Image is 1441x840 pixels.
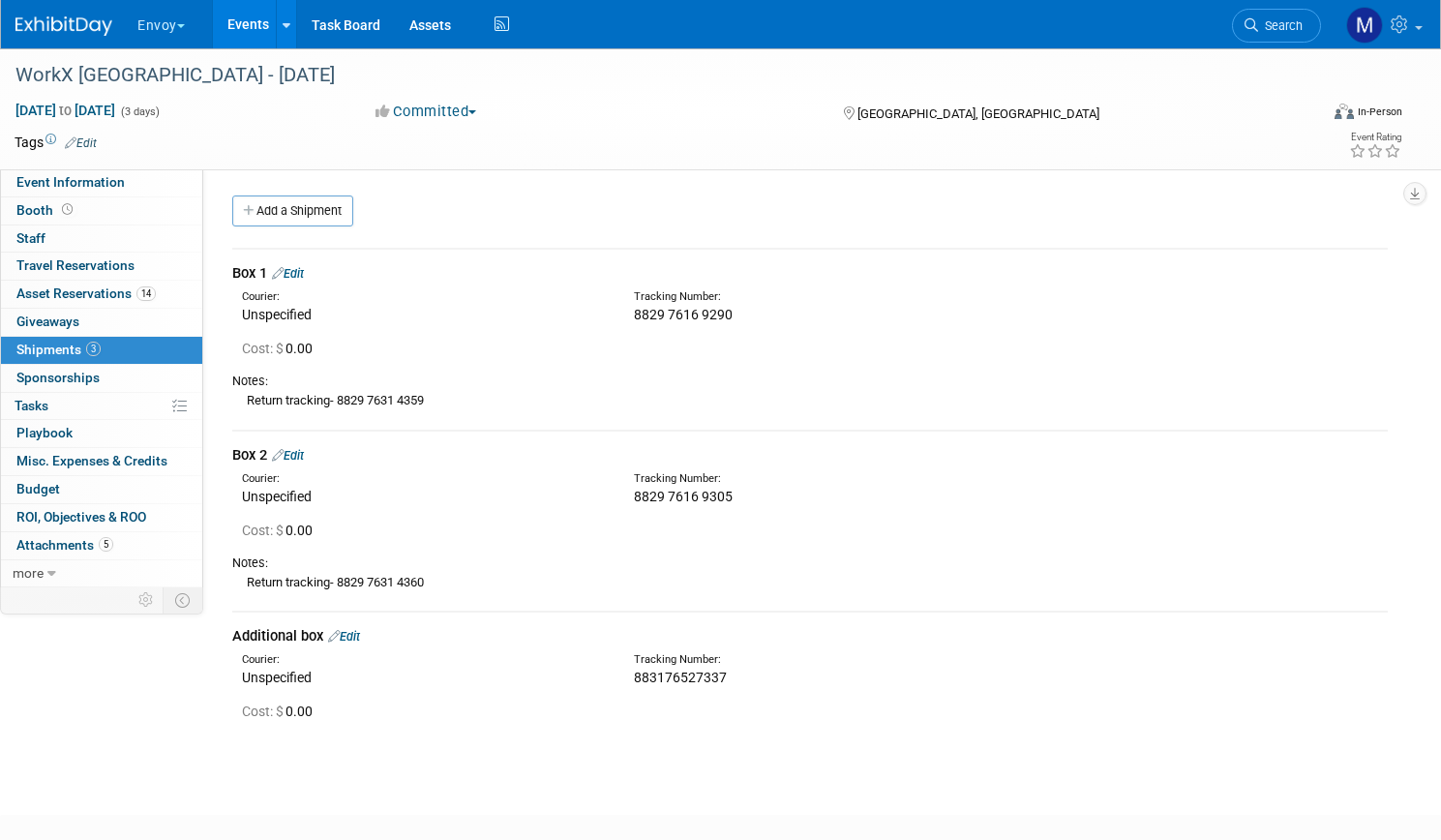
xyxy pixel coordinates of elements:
div: Notes: [232,555,1388,572]
span: more [13,565,44,581]
span: Cost: $ [242,704,285,719]
span: Cost: $ [242,523,285,538]
a: Budget [1,476,202,503]
span: Booth [16,202,76,218]
a: Attachments5 [1,532,202,559]
span: 0.00 [242,704,320,719]
span: Tasks [15,398,48,413]
span: 0.00 [242,523,320,538]
span: [DATE] [DATE] [15,102,116,119]
img: Format-Inperson.png [1335,104,1354,119]
td: Personalize Event Tab Strip [130,587,164,613]
td: Tags [15,133,97,152]
div: Tracking Number: [634,289,1095,305]
span: Playbook [16,425,73,440]
a: Travel Reservations [1,253,202,280]
div: In-Person [1357,105,1402,119]
span: 883176527337 [634,670,727,685]
span: Misc. Expenses & Credits [16,453,167,468]
a: Tasks [1,393,202,420]
div: Additional box [232,626,1388,646]
div: Event Rating [1349,133,1401,142]
div: Unspecified [242,305,605,324]
a: Search [1232,9,1321,43]
span: Event Information [16,174,125,190]
a: Giveaways [1,309,202,336]
td: Toggle Event Tabs [164,587,203,613]
a: Add a Shipment [232,195,353,226]
span: 8829 7616 9305 [634,489,733,504]
span: Search [1258,18,1303,33]
span: (3 days) [119,105,160,118]
div: Box 2 [232,445,1388,465]
div: Courier: [242,652,605,668]
a: Staff [1,225,202,253]
a: Playbook [1,420,202,447]
a: ROI, Objectives & ROO [1,504,202,531]
span: ROI, Objectives & ROO [16,509,146,525]
span: Cost: $ [242,341,285,356]
span: Booth not reserved yet [58,202,76,217]
span: Budget [16,481,60,496]
div: Courier: [242,471,605,487]
a: Asset Reservations14 [1,281,202,308]
span: 14 [136,286,156,301]
span: [GEOGRAPHIC_DATA], [GEOGRAPHIC_DATA] [857,106,1099,121]
img: Matt h [1346,7,1383,44]
span: Sponsorships [16,370,100,385]
span: to [56,103,75,118]
a: Edit [328,629,360,644]
a: Edit [272,266,304,281]
span: Asset Reservations [16,285,156,301]
div: Notes: [232,373,1388,390]
span: 5 [99,537,113,552]
span: 3 [86,342,101,356]
span: Giveaways [16,314,79,329]
a: more [1,560,202,587]
a: Event Information [1,169,202,196]
span: Travel Reservations [16,257,135,273]
a: Edit [65,136,97,150]
span: Shipments [16,342,101,357]
span: Staff [16,230,45,246]
div: Return tracking- 8829 7631 4360 [232,572,1388,592]
div: Courier: [242,289,605,305]
a: Misc. Expenses & Credits [1,448,202,475]
div: Box 1 [232,263,1388,284]
a: Edit [272,448,304,463]
button: Committed [369,102,484,122]
img: ExhibitDay [15,16,112,36]
a: Booth [1,197,202,225]
div: Return tracking- 8829 7631 4359 [232,390,1388,410]
div: Event Format [1195,101,1402,130]
span: 0.00 [242,341,320,356]
div: Tracking Number: [634,652,1095,668]
span: 8829 7616 9290 [634,307,733,322]
div: Unspecified [242,668,605,687]
div: WorkX [GEOGRAPHIC_DATA] - [DATE] [9,58,1284,93]
span: Attachments [16,537,113,553]
a: Shipments3 [1,337,202,364]
div: Tracking Number: [634,471,1095,487]
div: Unspecified [242,487,605,506]
a: Sponsorships [1,365,202,392]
